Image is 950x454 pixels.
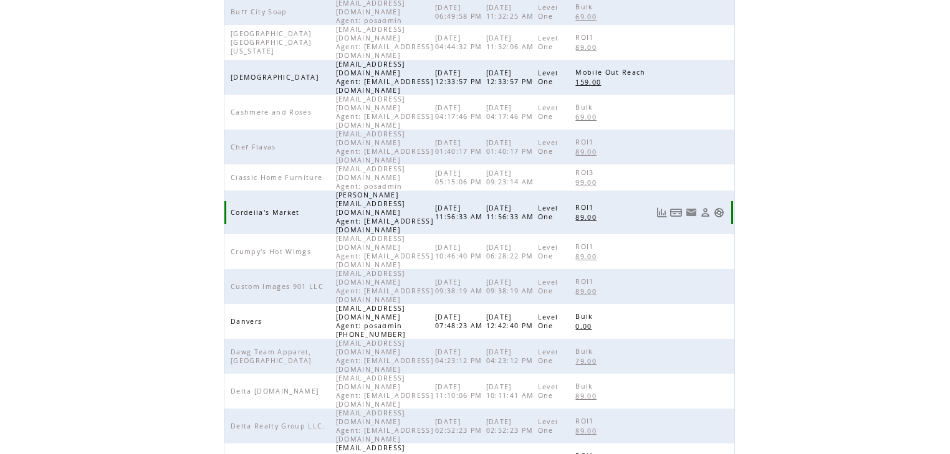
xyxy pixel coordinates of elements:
span: 89.00 [575,392,600,400]
span: 79.00 [575,357,600,366]
a: 0.00 [575,321,598,331]
span: 0.00 [575,322,595,331]
span: [DEMOGRAPHIC_DATA] [231,73,322,82]
span: Level One [538,243,559,260]
span: 89.00 [575,148,600,156]
span: [DATE] 09:23:14 AM [486,169,537,186]
span: [DATE] 11:56:33 AM [435,204,486,221]
span: Bulk [575,2,596,11]
span: Danvers [231,317,265,326]
span: [EMAIL_ADDRESS][DOMAIN_NAME] Agent: [EMAIL_ADDRESS][DOMAIN_NAME] [336,409,433,443]
span: [EMAIL_ADDRESS][DOMAIN_NAME] Agent: [EMAIL_ADDRESS][DOMAIN_NAME] [336,374,433,409]
span: [EMAIL_ADDRESS][DOMAIN_NAME] Agent: [EMAIL_ADDRESS][DOMAIN_NAME] [336,25,433,60]
span: [DATE] 11:56:33 AM [486,204,537,221]
span: [EMAIL_ADDRESS][DOMAIN_NAME] Agent: posadmin [336,164,406,191]
span: [DATE] 02:52:23 PM [486,417,537,435]
span: Chef Flavas [231,143,279,151]
span: [EMAIL_ADDRESS][DOMAIN_NAME] Agent: [EMAIL_ADDRESS][DOMAIN_NAME] [336,269,433,304]
span: Custom Images 901 LLC [231,282,327,291]
a: 99.00 [575,177,603,187]
a: Resend welcome email to this user [686,207,697,218]
a: 89.00 [575,425,603,436]
span: ROI1 [575,242,597,251]
span: ROI1 [575,203,597,212]
span: ROI1 [575,33,597,42]
span: [DATE] 06:28:22 PM [486,243,537,260]
span: Delta Realty Group LLC. [231,422,329,430]
a: 79.00 [575,356,603,366]
span: Crumpy's Hot Wimgs [231,247,314,256]
span: Cordelia's Market [231,208,303,217]
a: 89.00 [575,42,603,52]
span: [DATE] 12:33:57 PM [486,69,537,86]
span: Level One [538,103,559,121]
a: View Profile [700,207,711,218]
span: 89.00 [575,43,600,52]
span: [DATE] 04:23:12 PM [486,348,537,365]
a: 89.00 [575,212,603,222]
span: Bulk [575,347,596,356]
span: Bulk [575,103,596,111]
a: 89.00 [575,286,603,296]
a: Support [714,207,724,218]
span: [DATE] 10:11:41 AM [486,382,537,400]
a: 89.00 [575,251,603,262]
span: [DATE] 01:40:17 PM [486,138,537,156]
span: Delta [DOMAIN_NAME] [231,387,322,395]
span: Level One [538,278,559,295]
span: [EMAIL_ADDRESS][DOMAIN_NAME] Agent: [EMAIL_ADDRESS][DOMAIN_NAME] [336,95,433,130]
span: ROI1 [575,417,597,425]
span: [EMAIL_ADDRESS][DOMAIN_NAME] Agent: [EMAIL_ADDRESS][DOMAIN_NAME] [336,130,433,164]
span: [PERSON_NAME][EMAIL_ADDRESS][DOMAIN_NAME] Agent: [EMAIL_ADDRESS][DOMAIN_NAME] [336,191,433,234]
span: Dawg Team Apparel,[GEOGRAPHIC_DATA] [231,348,315,365]
span: [DATE] 04:17:46 PM [486,103,537,121]
span: [DATE] 07:48:23 AM [435,313,486,330]
span: Cashmere and Roses [231,108,315,116]
span: [DATE] 05:15:06 PM [435,169,486,186]
span: Level One [538,382,559,400]
span: Level One [538,313,559,330]
span: Level One [538,417,559,435]
span: [GEOGRAPHIC_DATA] [GEOGRAPHIC_DATA] [US_STATE] [231,29,312,55]
span: Bulk [575,312,596,321]
a: 89.00 [575,390,603,401]
span: [EMAIL_ADDRESS][DOMAIN_NAME] Agent: [EMAIL_ADDRESS][DOMAIN_NAME] [336,234,433,269]
span: [EMAIL_ADDRESS][DOMAIN_NAME] Agent: [EMAIL_ADDRESS][DOMAIN_NAME] [336,339,433,374]
span: [DATE] 11:32:25 AM [486,3,537,21]
span: [DATE] 12:33:57 PM [435,69,486,86]
span: 159.00 [575,78,604,87]
a: 159.00 [575,77,607,87]
span: 99.00 [575,178,600,187]
a: 69.00 [575,11,603,22]
span: Level One [538,138,559,156]
span: Mobile Out Reach [575,68,648,77]
span: Level One [538,3,559,21]
span: [EMAIL_ADDRESS][DOMAIN_NAME] Agent: posadmin [PHONE_NUMBER] [336,304,409,339]
span: Buff City Soap [231,7,290,16]
span: [DATE] 02:52:23 PM [435,417,486,435]
span: Level One [538,204,559,221]
span: [DATE] 06:49:58 PM [435,3,486,21]
span: 89.00 [575,427,600,435]
span: [DATE] 04:23:12 PM [435,348,486,365]
span: [EMAIL_ADDRESS][DOMAIN_NAME] Agent: [EMAIL_ADDRESS][DOMAIN_NAME] [336,60,433,95]
span: ROI1 [575,277,597,286]
span: 89.00 [575,213,600,222]
span: 69.00 [575,113,600,121]
span: [DATE] 12:42:40 PM [486,313,537,330]
span: 89.00 [575,252,600,261]
span: Level One [538,348,559,365]
span: 89.00 [575,287,600,296]
a: 69.00 [575,111,603,122]
span: Level One [538,69,559,86]
span: [DATE] 09:38:19 AM [435,278,486,295]
span: Bulk [575,382,596,390]
span: ROI1 [575,138,597,146]
span: Classic Home Furniture [231,173,325,182]
span: [DATE] 04:17:46 PM [435,103,486,121]
span: [DATE] 10:46:40 PM [435,243,486,260]
a: View Bills [670,207,683,218]
a: 89.00 [575,146,603,157]
span: [DATE] 11:32:06 AM [486,34,537,51]
span: Level One [538,34,559,51]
